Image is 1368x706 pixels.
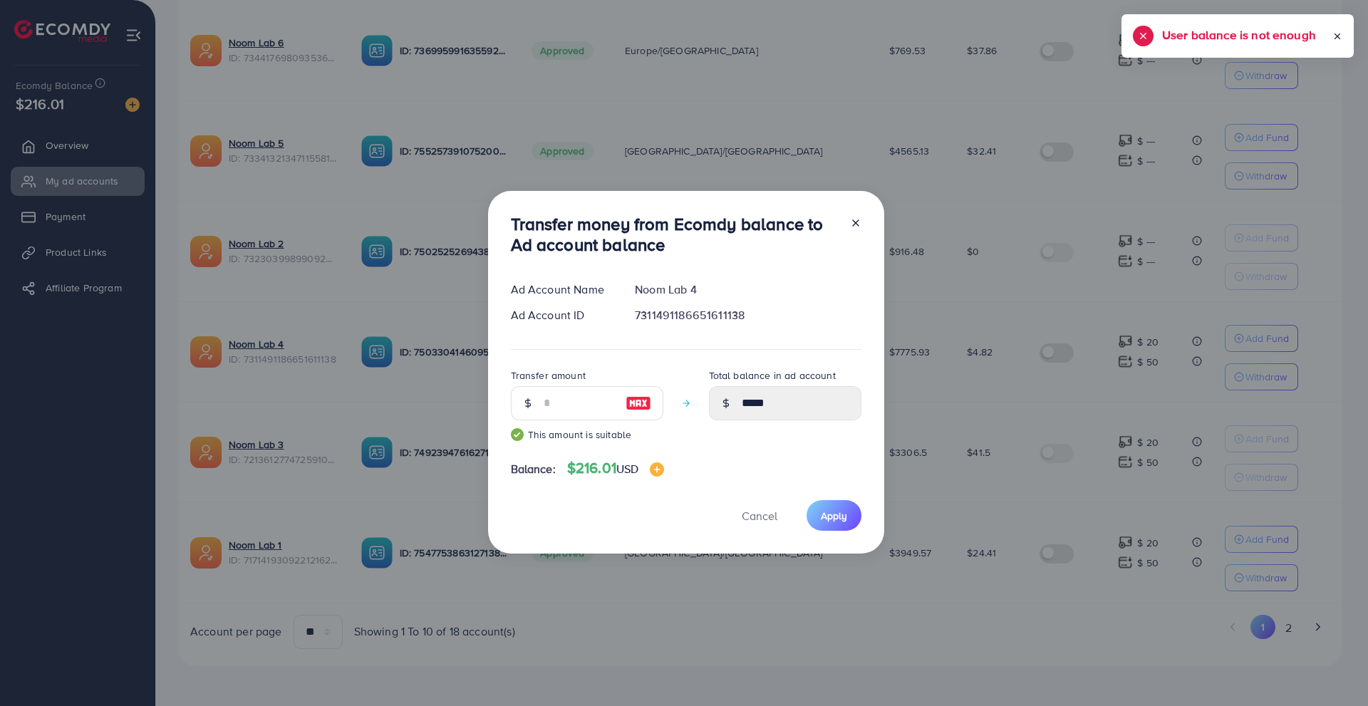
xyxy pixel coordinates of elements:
[511,428,524,441] img: guide
[650,462,664,477] img: image
[1162,26,1316,44] h5: User balance is not enough
[821,509,847,523] span: Apply
[511,427,663,442] small: This amount is suitable
[724,500,795,531] button: Cancel
[807,500,861,531] button: Apply
[511,368,586,383] label: Transfer amount
[499,281,624,298] div: Ad Account Name
[567,460,665,477] h4: $216.01
[511,461,556,477] span: Balance:
[742,508,777,524] span: Cancel
[623,281,872,298] div: Noom Lab 4
[499,307,624,323] div: Ad Account ID
[616,461,638,477] span: USD
[709,368,836,383] label: Total balance in ad account
[511,214,839,255] h3: Transfer money from Ecomdy balance to Ad account balance
[626,395,651,412] img: image
[1307,642,1357,695] iframe: Chat
[623,307,872,323] div: 7311491186651611138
